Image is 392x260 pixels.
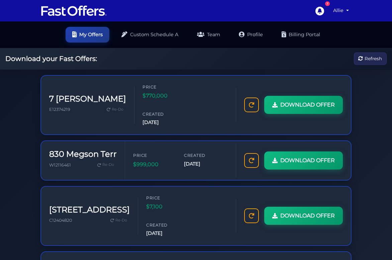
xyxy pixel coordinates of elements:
[280,156,335,165] span: DOWNLOAD OFFER
[264,207,343,225] a: DOWNLOAD OFFER
[112,107,123,113] span: Re-Do
[49,205,130,215] h3: [STREET_ADDRESS]
[146,230,186,237] span: [DATE]
[142,91,183,100] span: $770,000
[354,53,387,65] button: Refresh
[264,151,343,170] a: DOWNLOAD OFFER
[190,27,227,43] a: Team
[102,162,114,168] span: Re-Do
[49,218,72,223] span: C12404820
[264,96,343,114] a: DOWNLOAD OFFER
[115,27,185,43] a: Custom Schedule A
[367,234,387,254] iframe: Customerly Messenger Launcher
[325,1,330,6] div: 7
[133,152,173,158] span: Price
[142,111,183,117] span: Created
[232,27,270,43] a: Profile
[280,211,335,220] span: DOWNLOAD OFFER
[66,27,109,43] a: My Offers
[146,222,186,228] span: Created
[49,107,70,112] span: E12374219
[49,149,117,159] h3: 830 Megson Terr
[142,119,183,126] span: [DATE]
[104,105,126,114] a: Re-Do
[365,55,382,62] span: Refresh
[49,162,71,168] span: W12116461
[133,160,173,169] span: $999,000
[5,55,97,63] h2: Download your Fast Offers:
[280,101,335,109] span: DOWNLOAD OFFER
[95,160,117,169] a: Re-Do
[146,195,186,201] span: Price
[115,217,127,223] span: Re-Do
[49,94,126,104] h3: 7 [PERSON_NAME]
[142,84,183,90] span: Price
[184,160,224,168] span: [DATE]
[330,4,352,17] a: Allie
[275,27,327,43] a: Billing Portal
[108,216,130,225] a: Re-Do
[184,152,224,158] span: Created
[146,202,186,211] span: $7,100
[312,3,327,18] a: 7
